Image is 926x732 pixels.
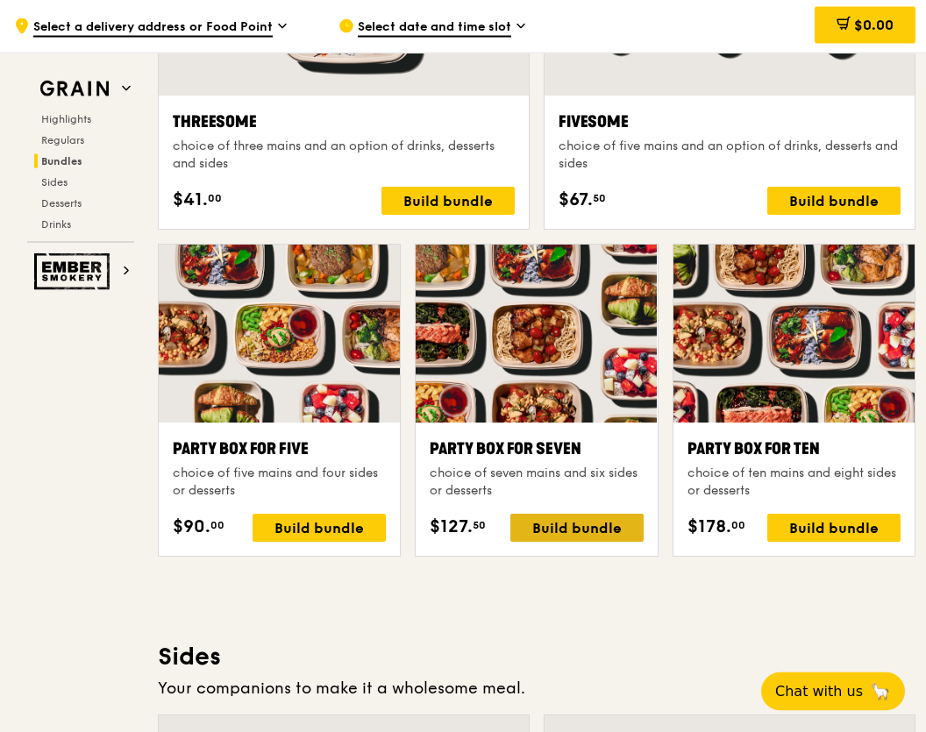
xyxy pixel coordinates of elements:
[173,437,386,462] div: Party Box for Five
[173,465,386,501] div: choice of five mains and four sides or desserts
[430,437,643,462] div: Party Box for Seven
[173,139,515,174] div: choice of three mains and an option of drinks, desserts and sides
[559,139,901,174] div: choice of five mains and an option of drinks, desserts and sides
[34,253,115,290] img: Ember Smokery web logo
[767,515,901,543] div: Build bundle
[430,465,643,501] div: choice of seven mains and six sides or desserts
[34,74,115,105] img: Grain web logo
[158,642,915,673] h3: Sides
[687,515,731,541] span: $178.
[761,672,905,711] button: Chat with us🦙
[687,437,901,462] div: Party Box for Ten
[430,515,473,541] span: $127.
[41,176,68,188] span: Sides
[559,110,901,135] div: Fivesome
[41,197,82,210] span: Desserts
[593,192,606,206] span: 50
[173,188,208,214] span: $41.
[173,515,210,541] span: $90.
[381,188,515,216] div: Build bundle
[208,192,222,206] span: 00
[687,465,901,501] div: choice of ten mains and eight sides or desserts
[775,681,863,702] span: Chat with us
[767,188,901,216] div: Build bundle
[41,155,82,167] span: Bundles
[358,18,511,38] span: Select date and time slot
[41,134,84,146] span: Regulars
[173,110,515,135] div: Threesome
[559,188,593,214] span: $67.
[510,515,644,543] div: Build bundle
[473,519,486,533] span: 50
[870,681,891,702] span: 🦙
[41,218,71,231] span: Drinks
[158,677,915,701] div: Your companions to make it a wholesome meal.
[731,519,745,533] span: 00
[41,113,91,125] span: Highlights
[33,18,273,38] span: Select a delivery address or Food Point
[210,519,224,533] span: 00
[253,515,386,543] div: Build bundle
[854,17,894,33] span: $0.00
